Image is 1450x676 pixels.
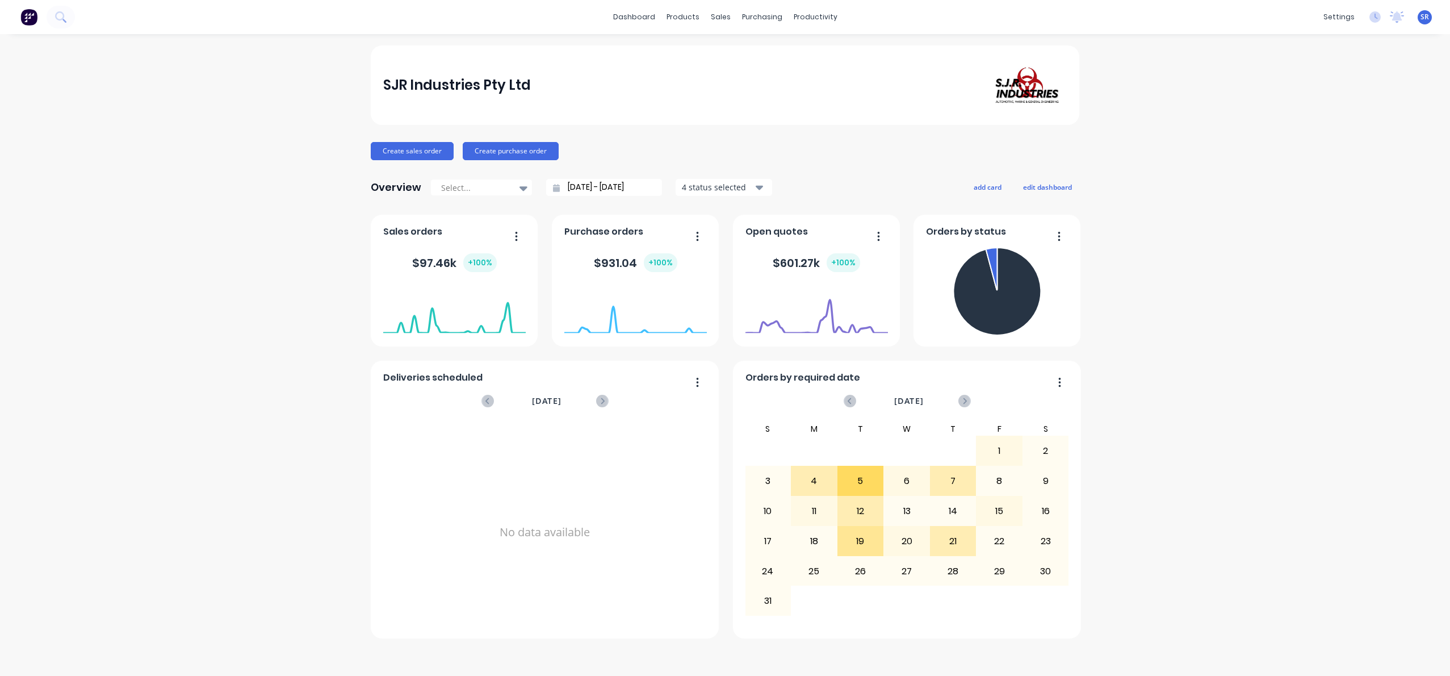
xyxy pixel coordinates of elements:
[838,497,883,525] div: 12
[371,176,421,199] div: Overview
[1023,437,1068,465] div: 2
[788,9,843,26] div: productivity
[383,74,531,97] div: SJR Industries Pty Ltd
[564,225,643,239] span: Purchase orders
[1022,422,1069,436] div: S
[745,422,791,436] div: S
[682,181,753,193] div: 4 status selected
[1023,527,1068,556] div: 23
[736,9,788,26] div: purchasing
[594,253,677,272] div: $ 931.04
[838,527,883,556] div: 19
[745,497,791,525] div: 10
[745,587,791,615] div: 31
[773,253,860,272] div: $ 601.27k
[745,467,791,495] div: 3
[884,557,929,586] div: 27
[1023,467,1068,495] div: 9
[412,253,497,272] div: $ 97.46k
[838,557,883,586] div: 26
[745,225,808,239] span: Open quotes
[463,142,559,160] button: Create purchase order
[1023,557,1068,586] div: 30
[987,61,1067,109] img: SJR Industries Pty Ltd
[705,9,736,26] div: sales
[1318,9,1360,26] div: settings
[884,467,929,495] div: 6
[977,467,1022,495] div: 8
[463,253,497,272] div: + 100 %
[745,557,791,586] div: 24
[383,422,707,642] div: No data available
[884,527,929,556] div: 20
[1016,180,1079,194] button: edit dashboard
[791,497,837,525] div: 11
[20,9,37,26] img: Factory
[894,395,924,407] span: [DATE]
[931,527,976,556] div: 21
[791,527,837,556] div: 18
[966,180,1009,194] button: add card
[791,557,837,586] div: 25
[644,253,677,272] div: + 100 %
[838,467,883,495] div: 5
[1023,497,1068,525] div: 16
[931,467,976,495] div: 7
[791,467,837,495] div: 4
[383,225,442,239] span: Sales orders
[371,142,454,160] button: Create sales order
[661,9,705,26] div: products
[926,225,1006,239] span: Orders by status
[977,437,1022,465] div: 1
[931,557,976,586] div: 28
[884,497,929,525] div: 13
[745,527,791,556] div: 17
[930,422,977,436] div: T
[883,422,930,436] div: W
[977,557,1022,586] div: 29
[837,422,884,436] div: T
[676,179,772,196] button: 4 status selected
[791,422,837,436] div: M
[976,422,1022,436] div: F
[977,527,1022,556] div: 22
[532,395,561,407] span: [DATE]
[977,497,1022,525] div: 15
[1420,12,1429,22] span: SR
[931,497,976,525] div: 14
[383,371,483,385] span: Deliveries scheduled
[607,9,661,26] a: dashboard
[827,253,860,272] div: + 100 %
